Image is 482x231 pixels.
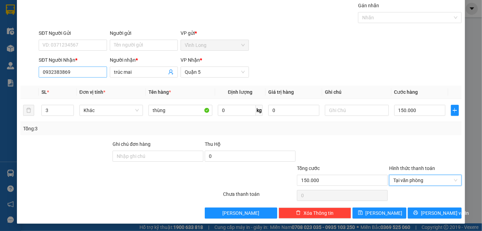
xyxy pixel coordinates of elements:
span: printer [413,210,418,216]
button: deleteXóa Thông tin [279,208,351,219]
div: SĐT Người Nhận [39,56,107,64]
button: [PERSON_NAME] [205,208,277,219]
span: [PERSON_NAME] và In [421,209,469,217]
button: printer[PERSON_NAME] và In [408,208,462,219]
span: save [358,210,363,216]
span: SL [41,89,47,95]
button: save[PERSON_NAME] [353,208,406,219]
span: [PERSON_NAME] [223,209,260,217]
span: Cước hàng [394,89,418,95]
input: 0 [268,105,319,116]
span: Khác [84,105,139,115]
span: Định lượng [228,89,252,95]
span: Thu Hộ [205,141,221,147]
button: delete [23,105,34,116]
span: user-add [168,69,174,75]
div: Người gửi [110,29,178,37]
span: VP Nhận [181,57,200,63]
span: Quận 5 [185,67,244,77]
input: Ghi chú đơn hàng [113,151,203,162]
th: Ghi chú [322,86,392,99]
span: Tổng cước [297,165,320,171]
span: Vĩnh Long [185,40,244,50]
div: VP gửi [181,29,249,37]
input: VD: Bàn, Ghế [148,105,212,116]
label: Hình thức thanh toán [389,165,435,171]
div: SĐT Người Gửi [39,29,107,37]
div: Chưa thanh toán [223,190,297,202]
span: delete [296,210,301,216]
input: Ghi Chú [325,105,389,116]
div: Người nhận [110,56,178,64]
span: Giá trị hàng [268,89,294,95]
span: [PERSON_NAME] [366,209,403,217]
div: Tổng: 3 [23,125,186,132]
label: Gán nhãn [358,3,379,8]
span: plus [451,108,459,113]
button: plus [451,105,459,116]
span: Tại văn phòng [393,175,457,185]
label: Ghi chú đơn hàng [113,141,151,147]
span: Tên hàng [148,89,171,95]
span: Đơn vị tính [79,89,105,95]
span: kg [256,105,263,116]
span: Xóa Thông tin [303,209,334,217]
